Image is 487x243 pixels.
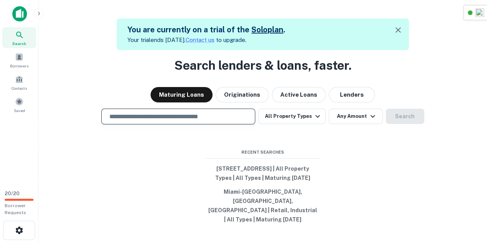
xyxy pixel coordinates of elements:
[151,87,213,102] button: Maturing Loans
[10,63,28,69] span: Borrowers
[12,40,26,47] span: Search
[205,185,321,226] button: Miami-[GEOGRAPHIC_DATA], [GEOGRAPHIC_DATA], [GEOGRAPHIC_DATA] | Retail, Industrial | All Types | ...
[2,94,36,115] a: Saved
[12,6,27,22] img: capitalize-icon.png
[216,87,269,102] button: Originations
[205,162,321,185] button: [STREET_ADDRESS] | All Property Types | All Types | Maturing [DATE]
[5,203,26,215] span: Borrower Requests
[329,109,383,124] button: Any Amount
[2,50,36,70] a: Borrowers
[329,87,375,102] button: Lenders
[127,24,285,35] h5: You are currently on a trial of the .
[272,87,326,102] button: Active Loans
[174,56,351,75] h3: Search lenders & loans, faster.
[14,107,25,114] span: Saved
[12,85,27,91] span: Contacts
[251,25,283,34] a: Soloplan
[2,27,36,48] a: Search
[449,181,487,218] iframe: Chat Widget
[186,37,214,43] a: Contact us
[127,35,285,45] p: Your trial ends [DATE]. to upgrade.
[205,149,321,156] span: Recent Searches
[2,72,36,93] a: Contacts
[258,109,325,124] button: All Property Types
[5,191,20,196] span: 20 / 20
